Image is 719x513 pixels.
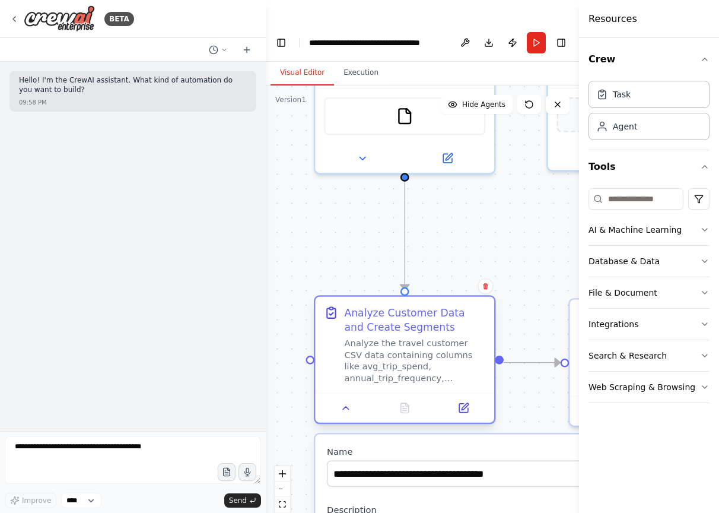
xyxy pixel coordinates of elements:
button: Visual Editor [271,61,334,85]
button: Database & Data [588,246,710,277]
label: Name [327,446,591,458]
div: Integrations [588,318,638,330]
button: zoom out [275,482,290,497]
button: Crew [588,43,710,76]
div: Analyze the travel customer CSV data containing columns like avg_trip_spend, annual_trip_frequenc... [344,337,485,384]
span: Hide Agents [462,100,505,109]
g: Edge from 0084a2e4-78b4-4116-a2c0-9ba9228cf331 to 2c5464f4-d368-48eb-827f-cc0ac0bd4d7d [504,355,561,370]
button: Open in side panel [438,400,488,417]
div: Search & Research [588,350,667,362]
div: Crew [588,76,710,150]
div: Web Scraping & Browsing [588,381,695,393]
div: 09:58 PM [19,98,47,107]
button: Tools [588,150,710,183]
button: File & Document [588,277,710,308]
button: Hide right sidebar [553,34,570,51]
div: Analyze Customer Data and Create Segments [344,305,485,334]
div: Analyze Customer Data and Create SegmentsAnalyze the travel customer CSV data containing columns ... [314,298,496,427]
div: BETA [104,12,134,26]
button: Start a new chat [237,43,256,57]
button: Search & Research [588,340,710,371]
button: Click to speak your automation idea [238,463,256,481]
button: Send [224,493,261,508]
button: fit view [275,497,290,512]
button: Hide Agents [441,95,513,114]
button: Upload files [218,463,236,481]
div: FileReadTool [314,7,496,175]
button: Open in side panel [406,150,489,167]
button: Hide left sidebar [273,34,289,51]
div: AI & Machine Learning [588,224,682,236]
span: Improve [22,496,51,505]
button: zoom in [275,466,290,482]
g: Edge from 6c652fb2-ff7c-47f7-b1e1-c7fa4f787748 to 0084a2e4-78b4-4116-a2c0-9ba9228cf331 [397,182,412,290]
button: Integrations [588,309,710,340]
button: Execution [334,61,388,85]
img: FileReadTool [396,107,413,125]
div: Database & Data [588,255,660,267]
button: Switch to previous chat [204,43,233,57]
button: No output available [374,400,435,417]
button: AI & Machine Learning [588,214,710,245]
button: Improve [5,493,56,508]
div: Task [613,88,631,100]
button: Delete node [478,278,494,294]
h4: Resources [588,12,637,26]
button: Web Scraping & Browsing [588,372,710,403]
nav: breadcrumb [309,37,443,49]
div: Version 1 [275,95,306,104]
div: Tools [588,183,710,413]
div: File & Document [588,287,657,299]
div: Agent [613,121,637,132]
img: Logo [24,5,95,32]
span: Send [229,496,247,505]
p: Hello! I'm the CrewAI assistant. What kind of automation do you want to build? [19,76,247,94]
